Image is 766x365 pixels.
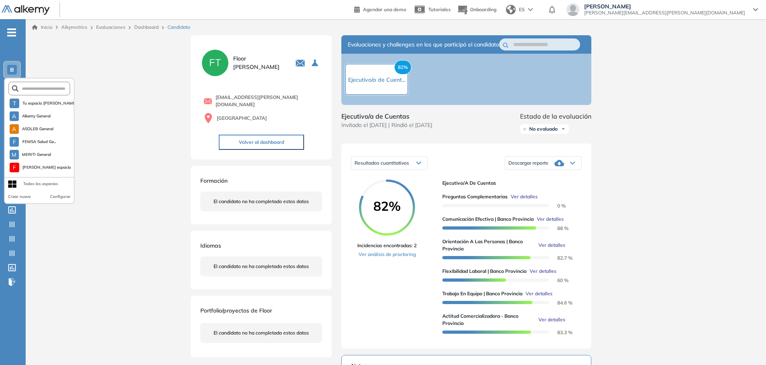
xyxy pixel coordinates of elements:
span: Agendar una demo [363,6,406,12]
span: El candidato no ha completado estos datos [214,198,309,205]
span: [GEOGRAPHIC_DATA] [217,115,267,122]
span: Candidato [167,24,190,31]
span: Incidencias encontradas: 2 [357,242,417,249]
a: Dashboard [134,24,159,30]
iframe: Chat Widget [622,272,766,365]
a: Evaluaciones [96,24,125,30]
span: 83.3 % [548,329,572,335]
span: F [13,164,16,171]
button: Volver al dashboard [219,135,304,150]
span: 88 % [548,225,568,231]
span: Trabajo en equipo | Banco Provincia [442,290,522,297]
img: Ícono de flecha [561,127,566,131]
span: MERITI General [22,151,51,158]
button: Ver detalles [522,290,552,297]
span: T [13,100,16,107]
span: El candidato no ha completado estos datos [214,329,309,337]
span: [PERSON_NAME] espacio [22,164,69,171]
span: F [13,139,16,145]
span: Ejecutivo/a de Cuentas [442,179,575,187]
span: Onboarding [470,6,496,12]
span: Ver detalles [511,193,538,200]
button: Configurar [50,194,71,200]
span: Idiomas [200,242,221,249]
span: Flexibilidad Laboral | Banco Provincia [442,268,526,275]
span: Floor [PERSON_NAME] [233,54,286,71]
button: Crear nuevo [8,194,31,200]
span: 82% [359,200,415,212]
span: [PERSON_NAME][EMAIL_ADDRESS][PERSON_NAME][DOMAIN_NAME] [584,10,745,16]
a: Ver análisis de proctoring [357,251,417,258]
span: Tu espacio [PERSON_NAME]... [22,100,75,107]
span: 60 % [548,277,568,283]
span: Invitado el [DATE] | Rindió el [DATE] [341,121,432,129]
button: Ver detalles [535,242,565,249]
i: - [7,32,16,33]
span: ASOLEB General [22,126,54,132]
span: Ver detalles [526,290,552,297]
span: El candidato no ha completado estos datos [214,263,309,270]
span: Ver detalles [537,216,564,223]
span: 82.7 % [548,255,572,261]
a: Inicio [32,24,52,31]
span: Resultados cuantitativos [355,160,409,166]
span: M [12,151,16,158]
span: Orientación a las personas | Banco Provincia [442,238,535,252]
span: Ejecutivo/a de Cuentas [341,111,432,121]
span: Ver detalles [530,268,556,275]
span: FEMSA Salud Ge... [22,139,56,145]
span: Ver detalles [538,242,565,249]
img: Logo [2,5,50,15]
button: Ver detalles [534,216,564,223]
span: Alkemy General [22,113,51,119]
div: Todos los espacios [23,181,58,187]
span: [EMAIL_ADDRESS][PERSON_NAME][DOMAIN_NAME] [216,94,322,108]
button: Ver detalles [526,268,556,275]
img: PROFILE_MENU_LOGO_USER [200,48,230,78]
span: Evaluaciones y challenges en los que participó el candidato [348,40,499,49]
button: Onboarding [457,1,496,18]
span: 0 % [548,203,566,209]
span: Ejecutivo/a de Cuent... [348,76,405,83]
span: Descargar reporte [508,160,548,166]
div: Widget de chat [622,272,766,365]
span: Preguntas complementarias [442,193,508,200]
span: Portfolio/proyectos de Floor [200,307,272,314]
span: A [12,113,16,119]
button: Ver detalles [535,316,565,323]
span: [PERSON_NAME] [584,3,745,10]
span: Estado de la evaluación [520,111,591,121]
span: ES [519,6,525,13]
span: Alkymetrics [61,24,87,30]
a: Agendar una demo [354,4,406,14]
img: world [506,5,516,14]
span: A [12,126,16,132]
span: 84.6 % [548,300,572,306]
span: B [10,67,14,73]
span: Ver detalles [538,316,565,323]
button: Ver detalles [508,193,538,200]
span: 82% [394,60,411,75]
img: arrow [528,8,533,11]
span: Tutoriales [428,6,451,12]
span: No evaluado [529,126,558,132]
span: Formación [200,177,228,184]
span: Comunicación efectiva | Banco Provincia [442,216,534,223]
span: Actitud comercializadora - Banco Provincia [442,313,535,327]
